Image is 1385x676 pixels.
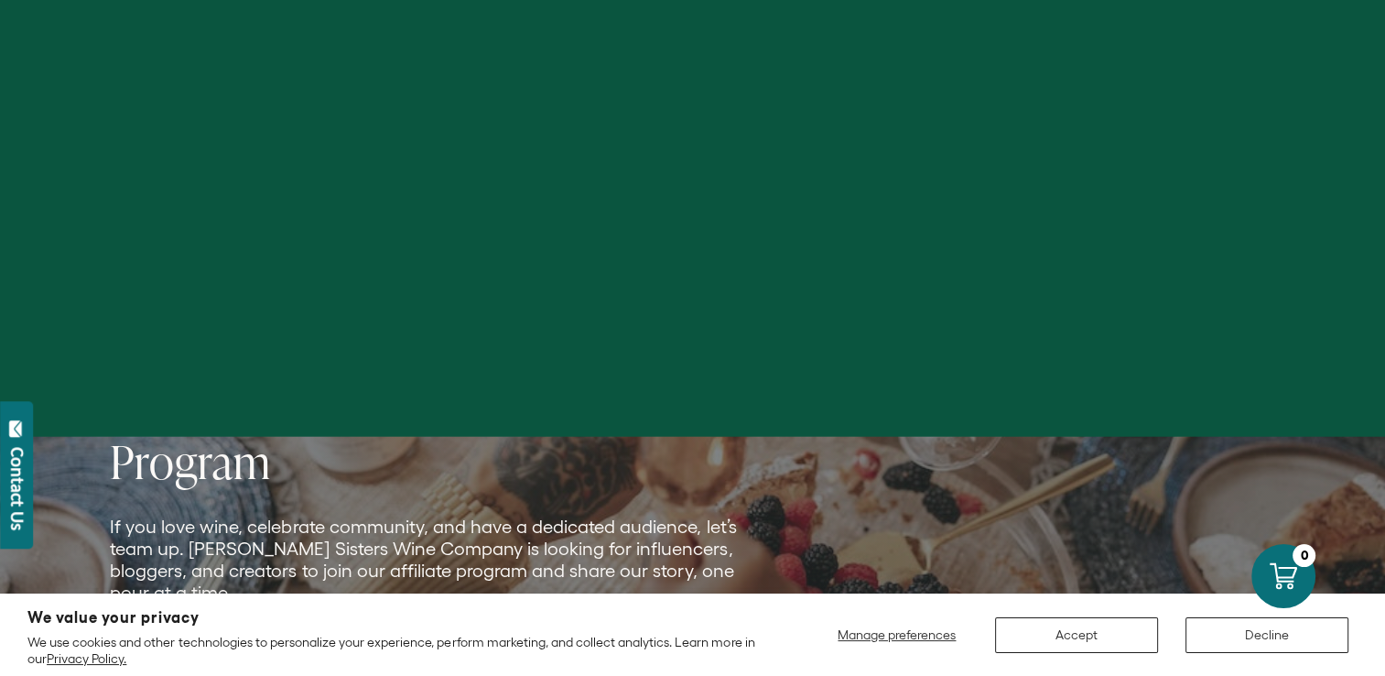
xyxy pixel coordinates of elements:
p: We use cookies and other technologies to personalize your experience, perform marketing, and coll... [27,634,760,667]
button: Accept [995,617,1158,653]
span: Program [110,430,271,493]
button: Decline [1185,617,1348,653]
p: If you love wine, celebrate community, and have a dedicated audience, let’s team up. [PERSON_NAME... [110,516,740,604]
span: Manage preferences [838,627,956,642]
button: Manage preferences [827,617,968,653]
a: Privacy Policy. [47,651,126,666]
h2: We value your privacy [27,610,760,626]
div: Contact Us [8,447,27,530]
div: 0 [1293,544,1315,567]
